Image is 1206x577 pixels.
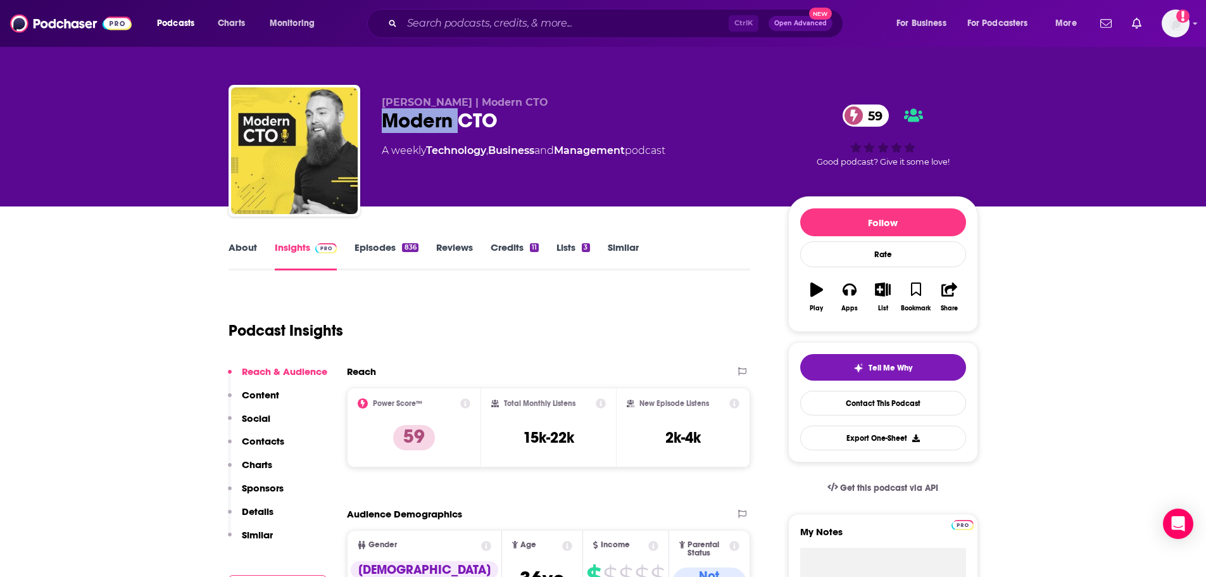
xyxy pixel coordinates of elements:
button: Play [800,274,833,320]
div: 836 [402,243,418,252]
a: Show notifications dropdown [1095,13,1117,34]
h2: Reach [347,365,376,377]
button: Content [228,389,279,412]
span: Podcasts [157,15,194,32]
span: New [809,8,832,20]
button: Share [933,274,965,320]
button: open menu [148,13,211,34]
span: Gender [368,541,397,549]
a: Lists3 [556,241,589,270]
span: For Business [896,15,946,32]
button: Similar [228,529,273,552]
button: open menu [1046,13,1093,34]
a: InsightsPodchaser Pro [275,241,337,270]
button: Charts [228,459,272,482]
img: Podchaser - Follow, Share and Rate Podcasts [10,11,132,35]
h3: 2k-4k [665,428,701,447]
h2: Total Monthly Listens [504,399,575,408]
div: 3 [582,243,589,252]
a: Management [554,144,625,156]
a: Credits11 [491,241,539,270]
a: Show notifications dropdown [1127,13,1146,34]
span: Ctrl K [729,15,758,32]
a: Pro website [952,518,974,530]
span: [PERSON_NAME] | Modern CTO [382,96,548,108]
div: Open Intercom Messenger [1163,509,1193,539]
a: Business [488,144,534,156]
div: 59Good podcast? Give it some love! [788,96,978,175]
img: Podchaser Pro [952,520,974,530]
p: Reach & Audience [242,365,327,377]
button: List [866,274,899,320]
span: and [534,144,554,156]
img: Podchaser Pro [315,243,337,253]
button: Contacts [228,435,284,459]
p: Charts [242,459,272,471]
a: Contact This Podcast [800,391,966,415]
div: Play [810,305,823,312]
p: 59 [393,425,435,450]
span: Age [520,541,536,549]
div: 11 [530,243,539,252]
label: My Notes [800,526,966,548]
span: , [486,144,488,156]
a: Charts [210,13,253,34]
button: open menu [888,13,962,34]
div: Share [941,305,958,312]
p: Sponsors [242,482,284,494]
span: 59 [855,105,889,127]
h1: Podcast Insights [229,321,343,340]
div: Search podcasts, credits, & more... [379,9,855,38]
a: Get this podcast via API [817,472,949,504]
a: 59 [843,105,889,127]
h3: 15k-22k [523,428,574,447]
button: Export One-Sheet [800,426,966,450]
button: Apps [833,274,866,320]
div: A weekly podcast [382,143,665,158]
button: tell me why sparkleTell Me Why [800,354,966,381]
input: Search podcasts, credits, & more... [402,13,729,34]
span: More [1055,15,1077,32]
a: Reviews [436,241,473,270]
span: Open Advanced [774,20,827,27]
div: List [878,305,888,312]
button: Open AdvancedNew [769,16,832,31]
span: Monitoring [270,15,315,32]
button: open menu [261,13,331,34]
a: Episodes836 [355,241,418,270]
img: tell me why sparkle [853,363,864,373]
span: Income [601,541,630,549]
div: Rate [800,241,966,267]
span: For Podcasters [967,15,1028,32]
img: Modern CTO [231,87,358,214]
span: Tell Me Why [869,363,912,373]
button: Sponsors [228,482,284,505]
button: Bookmark [900,274,933,320]
p: Similar [242,529,273,541]
button: open menu [959,13,1046,34]
img: User Profile [1162,10,1190,37]
span: Logged in as Ashley_Beenen [1162,10,1190,37]
a: About [229,241,257,270]
button: Details [228,505,273,529]
span: Parental Status [688,541,727,557]
div: Bookmark [901,305,931,312]
a: Technology [426,144,486,156]
span: Good podcast? Give it some love! [817,157,950,167]
p: Content [242,389,279,401]
span: Get this podcast via API [840,483,938,493]
p: Social [242,412,270,424]
div: Apps [841,305,858,312]
h2: Audience Demographics [347,508,462,520]
svg: Add a profile image [1176,10,1190,23]
h2: Power Score™ [373,399,422,408]
p: Details [242,505,273,517]
h2: New Episode Listens [639,399,709,408]
p: Contacts [242,435,284,447]
a: Similar [608,241,639,270]
button: Follow [800,208,966,236]
button: Social [228,412,270,436]
button: Reach & Audience [228,365,327,389]
span: Charts [218,15,245,32]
